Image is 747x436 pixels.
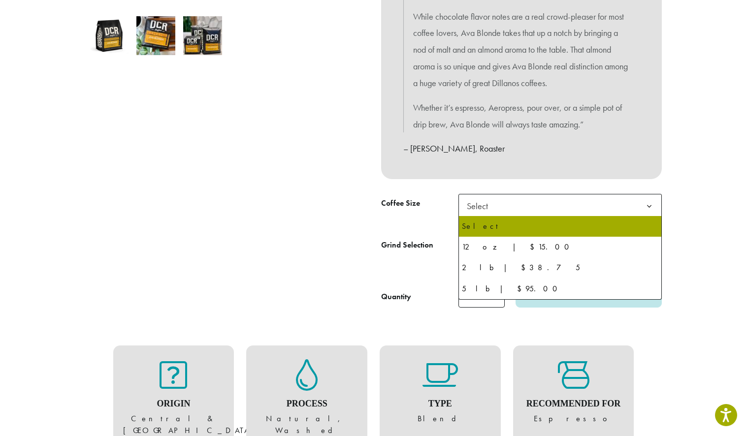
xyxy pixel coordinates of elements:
figure: Blend [390,359,491,425]
div: 5 lb | $95.00 [462,281,658,296]
img: Ava Blonde - Image 3 [183,16,222,55]
span: Select [458,194,662,218]
figure: Espresso [523,359,624,425]
div: Quantity [381,291,411,303]
label: Grind Selection [381,238,458,252]
li: Select [459,216,661,237]
div: 12 oz | $15.00 [462,240,658,254]
p: – [PERSON_NAME], Roaster [403,140,640,157]
label: Coffee Size [381,196,458,211]
h4: Type [390,399,491,409]
h4: Process [256,399,357,409]
p: While chocolate flavor notes are a real crowd-pleaser for most coffee lovers, Ava Blonde takes th... [413,8,630,92]
img: Ava Blonde - Image 2 [136,16,175,55]
p: Whether it’s espresso, Aeropress, pour over, or a simple pot of drip brew, Ava Blonde will always... [413,99,630,133]
h4: Origin [123,399,225,409]
h4: Recommended For [523,399,624,409]
div: 2 lb | $38.75 [462,260,658,275]
img: Ava Blonde [90,16,129,55]
span: Select [463,196,498,216]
